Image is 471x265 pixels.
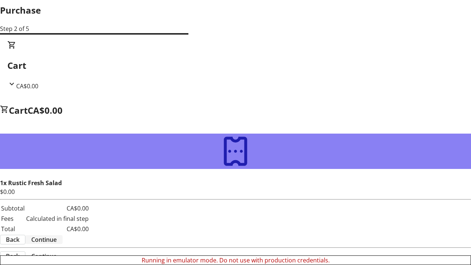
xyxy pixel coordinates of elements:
[26,204,89,213] td: CA$0.00
[16,82,38,90] span: CA$0.00
[26,224,89,234] td: CA$0.00
[28,104,63,116] span: CA$0.00
[25,252,63,261] button: Continue
[31,235,57,244] span: Continue
[6,235,20,244] span: Back
[7,59,464,72] h2: Cart
[1,204,25,213] td: Subtotal
[26,214,89,223] td: Calculated in final step
[31,252,57,261] span: Continue
[9,104,28,116] span: Cart
[1,214,25,223] td: Fees
[7,40,464,91] div: CartCA$0.00
[1,224,25,234] td: Total
[6,252,20,261] span: Back
[25,235,63,244] button: Continue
